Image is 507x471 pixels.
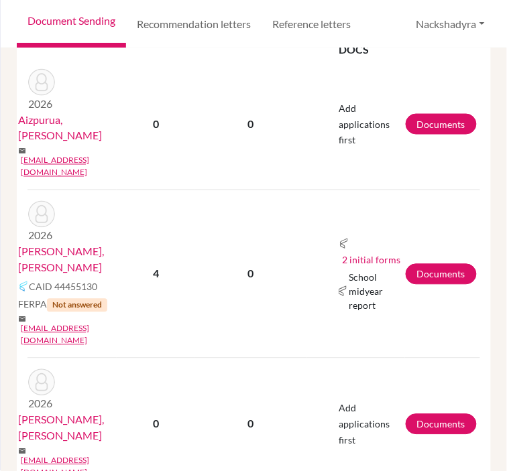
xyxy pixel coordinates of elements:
b: 4 [153,267,159,280]
p: 2026 [28,228,55,244]
a: Documents [406,264,477,285]
p: 0 [195,416,306,432]
button: 2 initial forms [341,253,401,268]
img: Common App logo [339,286,346,297]
b: 0 [153,417,159,430]
img: Aizpurua, Martin Andres [28,69,55,96]
span: mail [18,147,26,155]
a: Documents [406,414,477,435]
b: 0 [153,117,159,130]
span: mail [18,316,26,324]
img: Common App logo [339,239,349,249]
p: 2026 [28,396,55,412]
p: 0 [195,116,306,132]
span: School midyear report [349,271,404,313]
a: Documents [406,114,477,135]
button: Nackshadyra [410,11,491,37]
a: [PERSON_NAME], [PERSON_NAME] [18,244,126,276]
p: 0 [195,266,306,282]
a: [PERSON_NAME], [PERSON_NAME] [18,412,126,444]
img: Common App logo [18,281,29,292]
span: Add applications first [339,403,390,446]
a: [EMAIL_ADDRESS][DOMAIN_NAME] [21,155,126,179]
img: Alegria Arana, Mateo Jose [28,201,55,228]
p: 2026 [28,96,55,112]
a: Aizpurua, [PERSON_NAME] [18,112,126,144]
span: mail [18,448,26,456]
span: FERPA [18,297,107,312]
span: Add applications first [339,103,390,146]
span: CAID 44455130 [29,280,97,294]
a: [EMAIL_ADDRESS][DOMAIN_NAME] [21,323,126,347]
span: Not answered [47,299,107,312]
img: Alvarez Bucardo, Alejandro Alfonso [28,369,55,396]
